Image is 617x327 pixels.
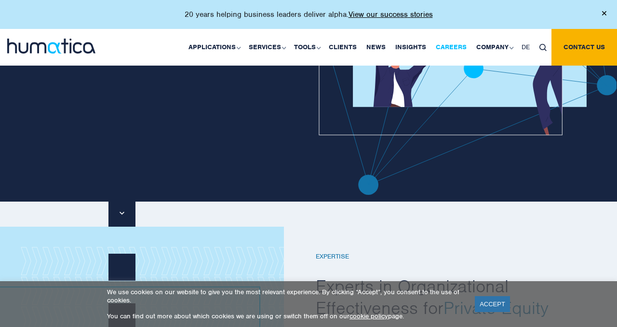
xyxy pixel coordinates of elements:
a: cookie policy [349,312,388,320]
a: Contact us [551,29,617,66]
p: We use cookies on our website to give you the most relevant experience. By clicking “Accept”, you... [107,288,463,304]
img: downarrow [120,212,124,215]
a: View our success stories [349,10,433,19]
p: 20 years helping business leaders deliver alpha. [185,10,433,19]
a: Company [471,29,517,66]
a: Applications [184,29,244,66]
a: Tools [289,29,324,66]
h2: Experts in Organizational Effectiveness for [316,275,576,319]
a: ACCEPT [475,296,510,312]
a: Clients [324,29,362,66]
a: DE [517,29,535,66]
a: News [362,29,390,66]
a: Insights [390,29,431,66]
a: Services [244,29,289,66]
h6: EXPERTISE [316,253,576,261]
a: Careers [431,29,471,66]
img: search_icon [539,44,547,51]
span: DE [522,43,530,51]
img: logo [7,39,95,54]
p: You can find out more about which cookies we are using or switch them off on our page. [107,312,463,320]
